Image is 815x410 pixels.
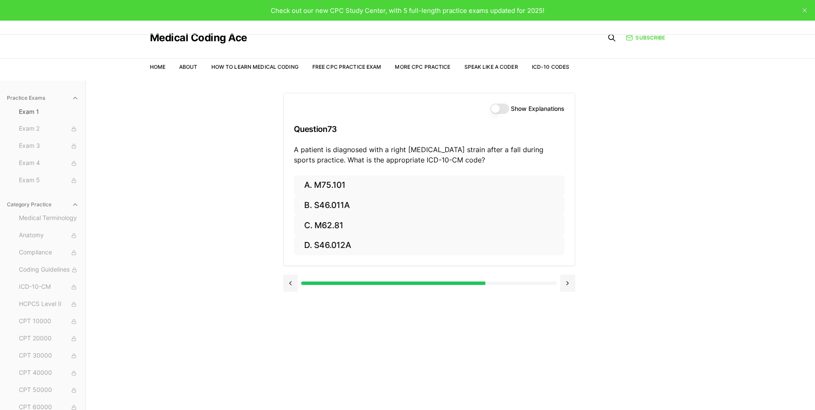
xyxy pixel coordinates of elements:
span: ICD-10-CM [19,282,79,292]
a: ICD-10 Codes [532,64,569,70]
button: C. M62.81 [294,215,565,236]
button: Exam 4 [15,156,82,170]
span: CPT 20000 [19,334,79,343]
span: Exam 1 [19,107,79,116]
button: close [798,3,812,17]
button: CPT 10000 [15,315,82,328]
button: CPT 50000 [15,383,82,397]
a: Medical Coding Ace [150,33,247,43]
span: CPT 30000 [19,351,79,361]
span: Anatomy [19,231,79,240]
span: CPT 50000 [19,386,79,395]
button: Exam 1 [15,105,82,119]
a: Subscribe [626,34,665,42]
button: HCPCS Level II [15,297,82,311]
span: Exam 2 [19,124,79,134]
span: Medical Terminology [19,214,79,223]
label: Show Explanations [511,106,565,112]
button: ICD-10-CM [15,280,82,294]
button: Category Practice [3,198,82,211]
button: Anatomy [15,229,82,242]
a: More CPC Practice [395,64,450,70]
a: How to Learn Medical Coding [211,64,299,70]
span: Exam 3 [19,141,79,151]
button: CPT 40000 [15,366,82,380]
span: CPT 10000 [19,317,79,326]
button: A. M75.101 [294,175,565,196]
button: Exam 2 [15,122,82,136]
p: A patient is diagnosed with a right [MEDICAL_DATA] strain after a fall during sports practice. Wh... [294,144,565,165]
h3: Question 73 [294,116,565,142]
button: Coding Guidelines [15,263,82,277]
button: D. S46.012A [294,236,565,256]
a: About [179,64,198,70]
button: CPT 30000 [15,349,82,363]
span: Exam 4 [19,159,79,168]
a: Home [150,64,165,70]
button: Practice Exams [3,91,82,105]
button: CPT 20000 [15,332,82,346]
a: Free CPC Practice Exam [312,64,382,70]
span: CPT 40000 [19,368,79,378]
a: Speak Like a Coder [464,64,518,70]
button: Medical Terminology [15,211,82,225]
span: Coding Guidelines [19,265,79,275]
span: Exam 5 [19,176,79,185]
button: Exam 5 [15,174,82,187]
button: Exam 3 [15,139,82,153]
span: Check out our new CPC Study Center, with 5 full-length practice exams updated for 2025! [271,6,544,15]
button: Compliance [15,246,82,260]
span: Compliance [19,248,79,257]
span: HCPCS Level II [19,300,79,309]
button: B. S46.011A [294,196,565,216]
